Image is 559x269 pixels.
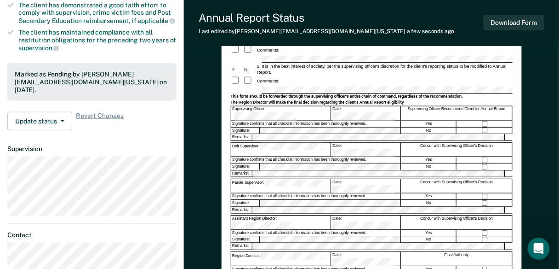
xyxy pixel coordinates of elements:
[29,199,36,206] button: Gif picker
[40,154,169,172] div: Just wishfull thinking. LOL Have a good day.
[231,216,331,230] div: Assistant Region Director:
[401,164,457,170] div: No
[58,199,66,206] button: Start recording
[401,121,457,127] div: Yes
[6,4,23,21] button: go back
[45,5,77,12] h1: Operator
[76,112,124,130] span: Revert Changes
[15,109,143,136] div: hahahaha as much as Id love to help you with them Im not authorized to do them for you :D
[231,143,331,157] div: Unit Supervisor:
[231,194,400,200] div: Signature confirms that all checklist information has been thoroughly reviewed.
[33,67,177,96] div: Will do...I mean you're welcome to do all the rest of my annuals for me LOL.
[161,4,178,20] div: Close
[331,106,400,120] div: Date:
[231,180,331,193] div: Parole Supervisor:
[401,128,457,134] div: No
[401,158,457,164] div: Yes
[231,164,259,170] div: Signature:
[231,200,259,207] div: Signature:
[40,72,169,90] div: Will do...I mean you're welcome to do all the rest of my annuals for me LOL.
[231,207,252,214] div: Remarks:
[15,36,143,54] div: no problem! Let me know if you need any more help.
[7,112,72,130] button: Update status
[7,67,177,103] div: Jennifer says…
[231,158,400,164] div: Signature confirms that all checklist information has been thoroughly reviewed.
[401,180,512,193] div: Concur with Supervising Officer's Decision
[144,4,161,21] button: Home
[231,128,259,134] div: Signature:
[18,44,59,52] span: supervision
[401,194,457,200] div: Yes
[26,5,41,20] img: Profile image for Operator
[33,149,177,178] div: Just wishfull thinking. LOL Have a good day.
[401,200,457,207] div: No
[243,67,256,73] div: N
[331,216,400,230] div: Date:
[230,67,243,73] div: Y
[407,28,454,35] span: a few seconds ago
[331,180,400,193] div: Date:
[7,30,177,67] div: Rajan says…
[256,64,512,76] div: 5. It is in the best interest of society, per the supervising officer's discretion for the client...
[231,252,331,266] div: Region Director:
[14,199,22,206] button: Emoji picker
[331,252,400,266] div: Date:
[401,237,457,243] div: No
[401,252,512,266] div: Final Authority
[256,78,280,84] div: Comments:
[45,12,114,21] p: The team can also help
[7,103,151,141] div: hahahaha as much as Id love to help you with them Im not authorized to do them for you :D
[18,29,177,52] div: The client has maintained compliance with all restitution obligations for the preceding two years of
[199,11,454,24] div: Annual Report Status
[7,30,151,59] div: no problem! Let me know if you need any more help.
[8,179,176,195] textarea: Message…
[231,121,400,127] div: Signature confirms that all checklist information has been thoroughly reviewed.
[401,143,512,157] div: Concur with Supervising Officer's Decision
[7,231,177,239] dt: Contact
[7,149,177,185] div: Jennifer says…
[256,47,280,53] div: Comments:
[401,216,512,230] div: Concur with Supervising Officer's Decision
[231,237,259,243] div: Signature:
[158,195,172,210] button: Send a message…
[401,230,457,236] div: Yes
[231,170,252,177] div: Remarks:
[7,145,177,153] dt: Supervision
[7,103,177,149] div: Rajan says…
[484,15,544,30] button: Download Form
[230,100,512,105] div: The Region Director will make the final decision regarding the client's Annual Report eligibility
[138,17,175,24] span: applicable
[230,94,512,99] div: This form should be forwarded through the supervising officer's entire chain of command, regardle...
[401,106,512,120] div: Supervising Officer Recommend Client for Annual Report
[231,244,252,250] div: Remarks:
[18,1,177,25] div: The client has demonstrated a good faith effort to comply with supervision, crime victim fees and...
[15,70,169,94] div: Marked as Pending by [PERSON_NAME][EMAIL_ADDRESS][DOMAIN_NAME][US_STATE] on [DATE].
[231,106,331,120] div: Supervising Officer:
[44,199,51,206] button: Upload attachment
[331,143,400,157] div: Date:
[199,28,454,35] div: Last edited by [PERSON_NAME][EMAIL_ADDRESS][DOMAIN_NAME][US_STATE]
[231,230,400,236] div: Signature confirms that all checklist information has been thoroughly reviewed.
[7,3,177,30] div: Jennifer says…
[231,134,252,140] div: Remarks:
[528,238,550,260] iframe: To enrich screen reader interactions, please activate Accessibility in Grammarly extension settings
